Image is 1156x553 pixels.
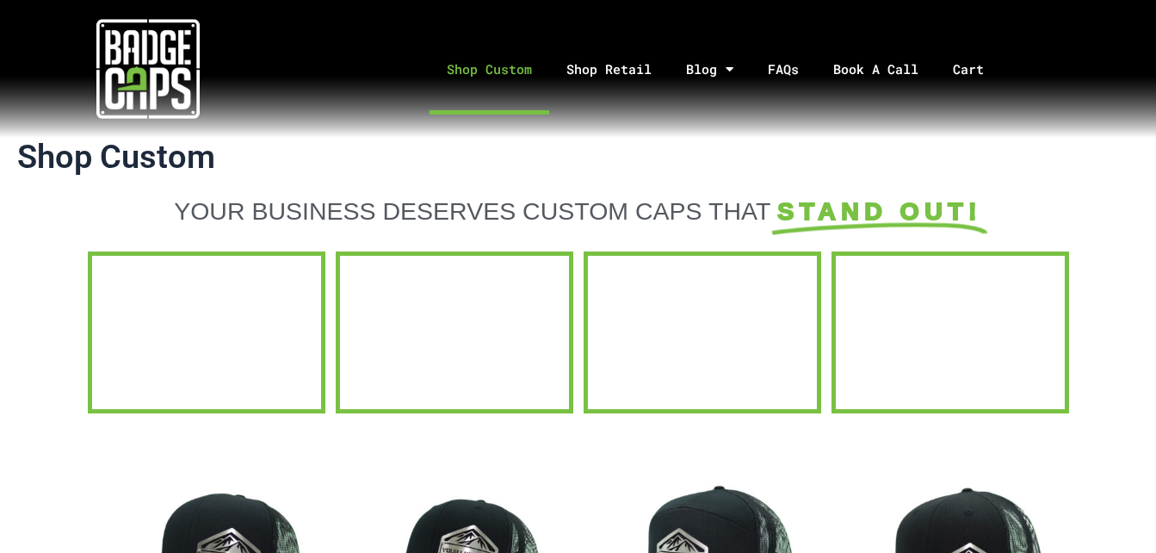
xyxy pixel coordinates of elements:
a: Cart [936,24,1023,115]
a: YOUR BUSINESS DESERVES CUSTOM CAPS THAT STAND OUT! [96,196,1060,226]
nav: Menu [297,24,1156,115]
a: Blog [669,24,751,115]
a: Shop Retail [549,24,669,115]
a: Shop Custom [430,24,549,115]
a: FFD BadgeCaps Fire Department Custom unique apparel [336,252,573,413]
span: YOUR BUSINESS DESERVES CUSTOM CAPS THAT [174,197,770,225]
a: Book A Call [816,24,936,115]
a: FAQs [751,24,816,115]
img: badgecaps white logo with green acccent [96,17,200,121]
h1: Shop Custom [17,138,1139,177]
